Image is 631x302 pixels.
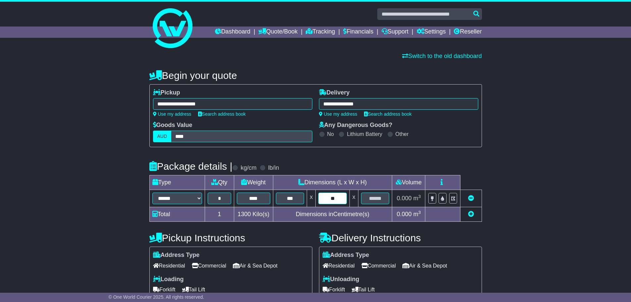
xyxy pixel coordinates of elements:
[327,131,334,137] label: No
[323,276,359,283] label: Unloading
[307,190,316,207] td: x
[153,89,180,96] label: Pickup
[233,261,278,271] span: Air & Sea Depot
[402,53,482,59] a: Switch to the old dashboard
[153,261,185,271] span: Residential
[258,27,297,38] a: Quote/Book
[319,232,482,243] h4: Delivery Instructions
[149,175,205,190] td: Type
[240,164,256,172] label: kg/cm
[319,89,350,96] label: Delivery
[149,161,233,172] h4: Package details |
[237,211,251,217] span: 1300
[395,131,409,137] label: Other
[273,175,392,190] td: Dimensions (L x W x H)
[323,252,369,259] label: Address Type
[347,131,382,137] label: Lithium Battery
[149,232,312,243] h4: Pickup Instructions
[392,175,425,190] td: Volume
[417,27,446,38] a: Settings
[153,252,200,259] label: Address Type
[468,195,474,202] a: Remove this item
[361,261,396,271] span: Commercial
[182,284,205,295] span: Tail Lift
[234,207,273,222] td: Kilo(s)
[454,27,482,38] a: Reseller
[364,111,412,117] a: Search address book
[413,211,421,217] span: m
[382,27,408,38] a: Support
[268,164,279,172] label: lb/in
[149,70,482,81] h4: Begin your quote
[273,207,392,222] td: Dimensions in Centimetre(s)
[418,210,421,215] sup: 3
[402,261,447,271] span: Air & Sea Depot
[205,175,234,190] td: Qty
[323,261,355,271] span: Residential
[413,195,421,202] span: m
[149,207,205,222] td: Total
[198,111,246,117] a: Search address book
[319,122,393,129] label: Any Dangerous Goods?
[397,195,412,202] span: 0.000
[234,175,273,190] td: Weight
[323,284,345,295] span: Forklift
[205,207,234,222] td: 1
[352,284,375,295] span: Tail Lift
[397,211,412,217] span: 0.000
[153,122,192,129] label: Goods Value
[418,194,421,199] sup: 3
[153,131,172,142] label: AUD
[319,111,357,117] a: Use my address
[153,284,176,295] span: Forklift
[153,276,184,283] label: Loading
[153,111,191,117] a: Use my address
[215,27,250,38] a: Dashboard
[349,190,358,207] td: x
[109,294,204,300] span: © One World Courier 2025. All rights reserved.
[192,261,226,271] span: Commercial
[343,27,373,38] a: Financials
[306,27,335,38] a: Tracking
[468,211,474,217] a: Add new item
